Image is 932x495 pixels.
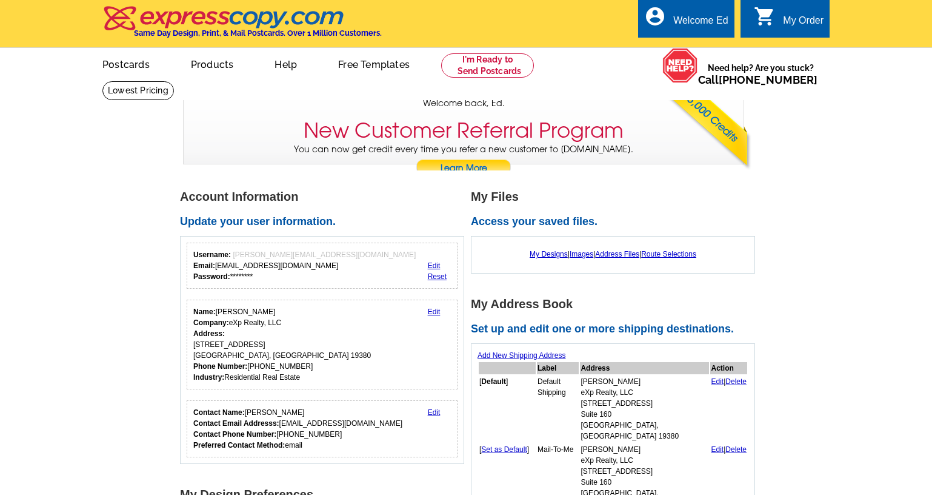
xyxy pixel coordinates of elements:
a: Postcards [83,49,169,78]
strong: Contact Email Addresss: [193,419,279,428]
a: Edit [428,408,441,417]
p: You can now get credit every time you refer a new customer to [DOMAIN_NAME]. [184,143,744,178]
strong: Contact Name: [193,408,245,417]
i: account_circle [644,5,666,27]
h1: My Address Book [471,298,762,311]
span: [PERSON_NAME][EMAIL_ADDRESS][DOMAIN_NAME] [233,251,416,259]
h2: Set up and edit one or more shipping destinations. [471,323,762,336]
span: Call [698,73,817,86]
td: [ ] [479,375,536,442]
a: Address Files [595,250,639,258]
a: shopping_cart My Order [754,13,824,29]
th: Label [537,362,579,374]
a: Delete [725,377,747,386]
strong: Preferred Contact Method: [193,441,285,450]
strong: Contact Phone Number: [193,430,276,439]
h2: Update your user information. [180,215,471,229]
h1: Account Information [180,190,471,203]
h2: Access your saved files. [471,215,762,229]
th: Address [580,362,709,374]
h3: New Customer Referral Program [304,118,624,143]
strong: Phone Number: [193,362,247,371]
div: My Order [783,15,824,32]
a: My Designs [530,250,568,258]
div: | | | [478,243,748,266]
a: Reset [428,272,447,281]
a: Edit [711,377,724,386]
td: | [710,375,747,442]
i: shopping_cart [754,5,776,27]
a: Same Day Design, Print, & Mail Postcards. Over 1 Million Customers. [102,15,382,38]
a: Edit [428,261,441,270]
a: Edit [428,308,441,316]
td: [PERSON_NAME] eXp Realty, LLC [STREET_ADDRESS] Suite 160 [GEOGRAPHIC_DATA], [GEOGRAPHIC_DATA] 19380 [580,375,709,442]
a: Route Selections [641,250,696,258]
h4: Same Day Design, Print, & Mail Postcards. Over 1 Million Customers. [134,29,382,38]
div: Your personal details. [187,300,458,389]
div: [PERSON_NAME] eXp Realty, LLC [STREET_ADDRESS] [GEOGRAPHIC_DATA], [GEOGRAPHIC_DATA] 19380 [PHONE_... [193,306,371,383]
a: [PHONE_NUMBER] [719,73,817,86]
a: Products [171,49,253,78]
strong: Name: [193,308,216,316]
span: Need help? Are you stuck? [698,62,824,86]
strong: Industry: [193,373,224,382]
strong: Password: [193,272,230,281]
a: Delete [725,445,747,454]
td: Default Shipping [537,375,579,442]
div: Who should we contact regarding order issues? [187,400,458,457]
a: Edit [711,445,724,454]
h1: My Files [471,190,762,203]
strong: Email: [193,261,215,270]
strong: Company: [193,318,229,327]
strong: Address: [193,329,225,338]
div: Your login information. [187,243,458,289]
a: Help [255,49,316,78]
a: Free Templates [319,49,429,78]
div: Welcome Ed [673,15,728,32]
a: Images [570,250,593,258]
div: [PERSON_NAME] [EMAIL_ADDRESS][DOMAIN_NAME] [PHONE_NUMBER] email [193,407,402,451]
strong: Username: [193,251,231,259]
a: Learn More [416,160,511,178]
span: Welcome back, Ed. [423,97,505,110]
th: Action [710,362,747,374]
a: Set as Default [481,445,527,454]
b: Default [481,377,506,386]
a: Add New Shipping Address [478,351,565,360]
img: help [662,48,698,83]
